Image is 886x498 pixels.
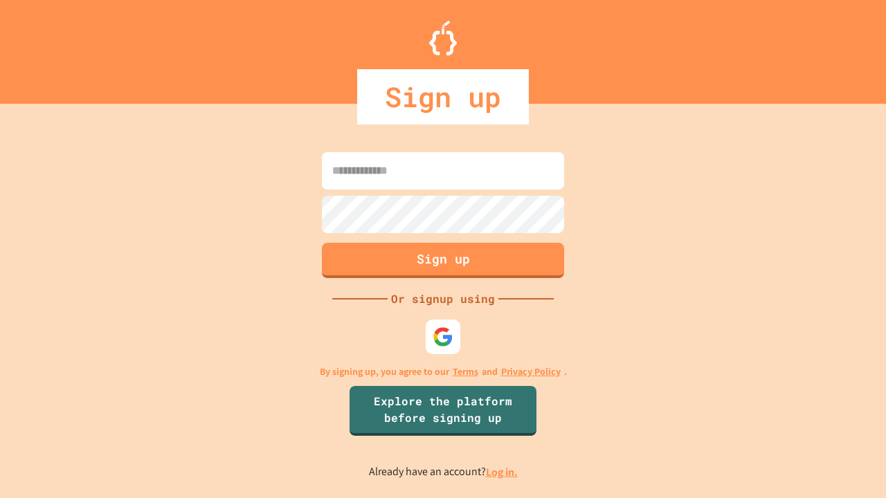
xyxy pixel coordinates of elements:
[322,243,564,278] button: Sign up
[357,69,529,124] div: Sign up
[486,465,518,479] a: Log in.
[501,365,561,379] a: Privacy Policy
[433,326,453,347] img: google-icon.svg
[350,386,536,436] a: Explore the platform before signing up
[388,290,498,307] div: Or signup using
[369,463,518,481] p: Already have an account?
[453,365,478,379] a: Terms
[320,365,567,379] p: By signing up, you agree to our and .
[429,21,457,55] img: Logo.svg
